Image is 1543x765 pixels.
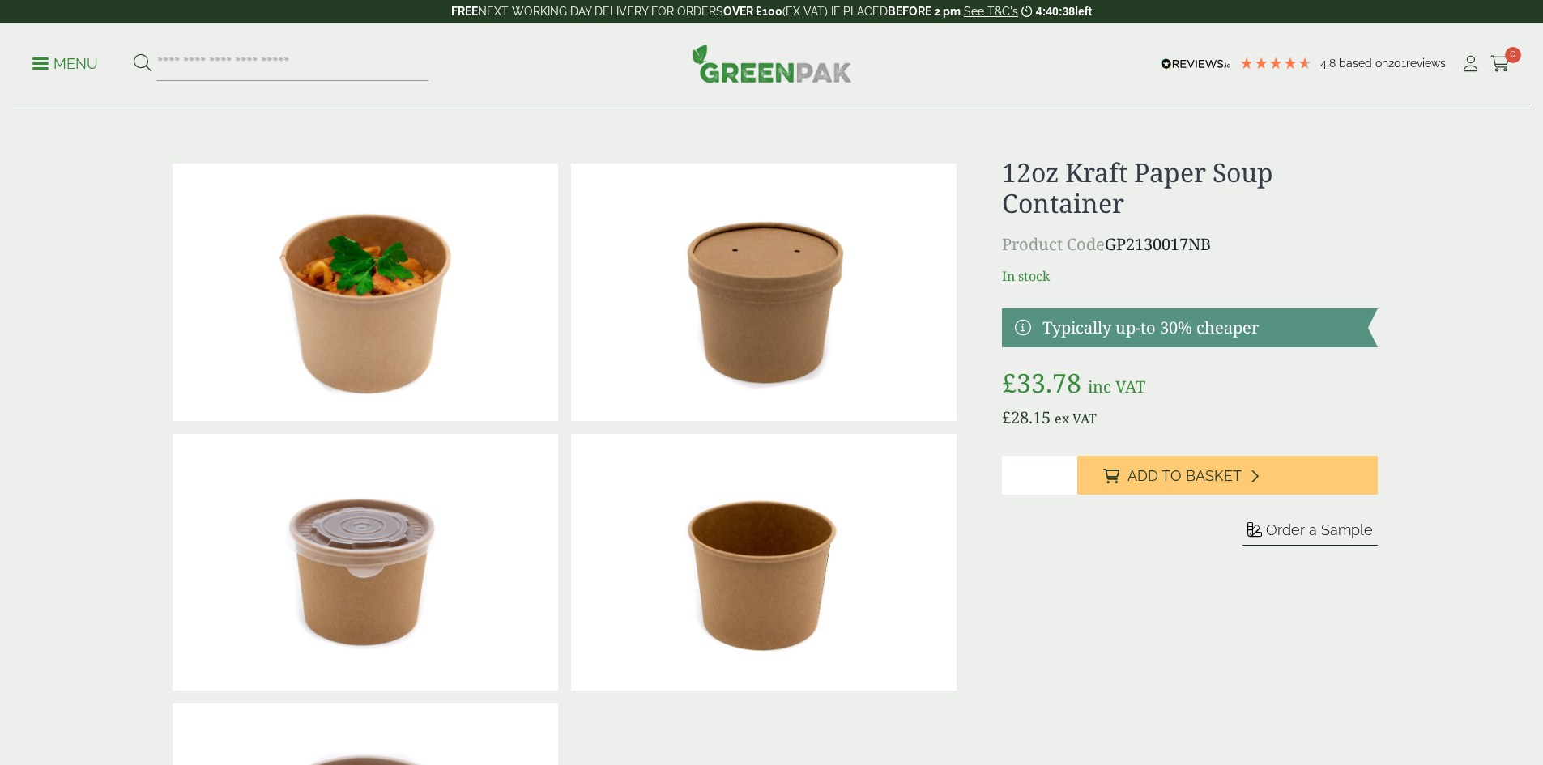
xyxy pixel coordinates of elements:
[1077,456,1378,495] button: Add to Basket
[1002,266,1377,286] p: In stock
[723,5,782,18] strong: OVER £100
[1320,57,1339,70] span: 4.8
[173,164,558,421] img: Kraft 12oz With Pasta
[1002,406,1051,428] bdi: 28.15
[888,5,961,18] strong: BEFORE 2 pm
[1460,56,1481,72] i: My Account
[1388,57,1406,70] span: 201
[571,164,957,421] img: Kraft 12oz With Cardboard Lid
[571,434,957,691] img: Kraft 12oz
[1266,521,1373,538] span: Order a Sample
[1088,376,1145,397] span: inc VAT
[1055,410,1097,427] span: ex VAT
[1161,58,1231,70] img: REVIEWS.io
[1002,406,1011,428] span: £
[1242,521,1378,546] button: Order a Sample
[1002,232,1377,257] p: GP2130017NB
[32,54,98,74] p: Menu
[451,5,478,18] strong: FREE
[1490,52,1511,76] a: 0
[1036,5,1075,18] span: 4:40:38
[1505,47,1521,63] span: 0
[964,5,1018,18] a: See T&C's
[1239,56,1312,70] div: 4.79 Stars
[1075,5,1092,18] span: left
[1490,56,1511,72] i: Cart
[1002,365,1017,400] span: £
[1406,57,1446,70] span: reviews
[173,434,558,691] img: Kraft 12oz With Plastic Lid
[1127,467,1242,485] span: Add to Basket
[1339,57,1388,70] span: Based on
[1002,233,1105,255] span: Product Code
[692,44,852,83] img: GreenPak Supplies
[32,54,98,70] a: Menu
[1002,365,1081,400] bdi: 33.78
[1002,157,1377,219] h1: 12oz Kraft Paper Soup Container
